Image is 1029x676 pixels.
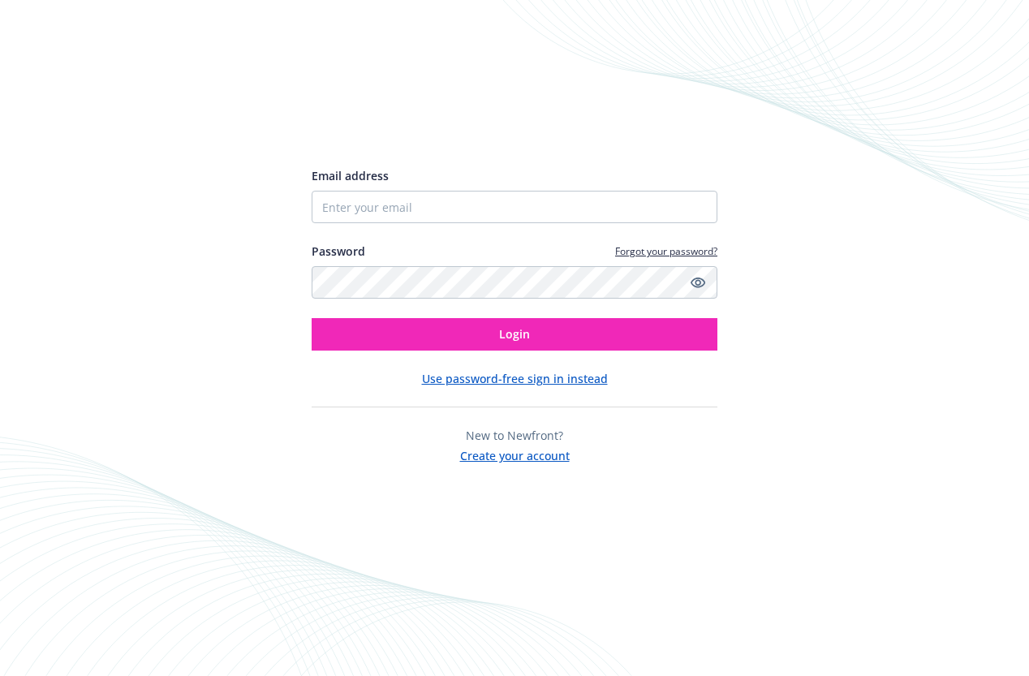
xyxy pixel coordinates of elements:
button: Create your account [460,444,570,464]
span: Login [499,326,530,342]
label: Password [312,243,365,260]
input: Enter your password [312,266,717,299]
a: Forgot your password? [615,244,717,258]
button: Use password-free sign in instead [422,370,608,387]
span: Email address [312,168,389,183]
span: New to Newfront? [466,428,563,443]
img: Newfront logo [312,109,465,137]
button: Login [312,318,717,351]
a: Show password [688,273,708,292]
input: Enter your email [312,191,717,223]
